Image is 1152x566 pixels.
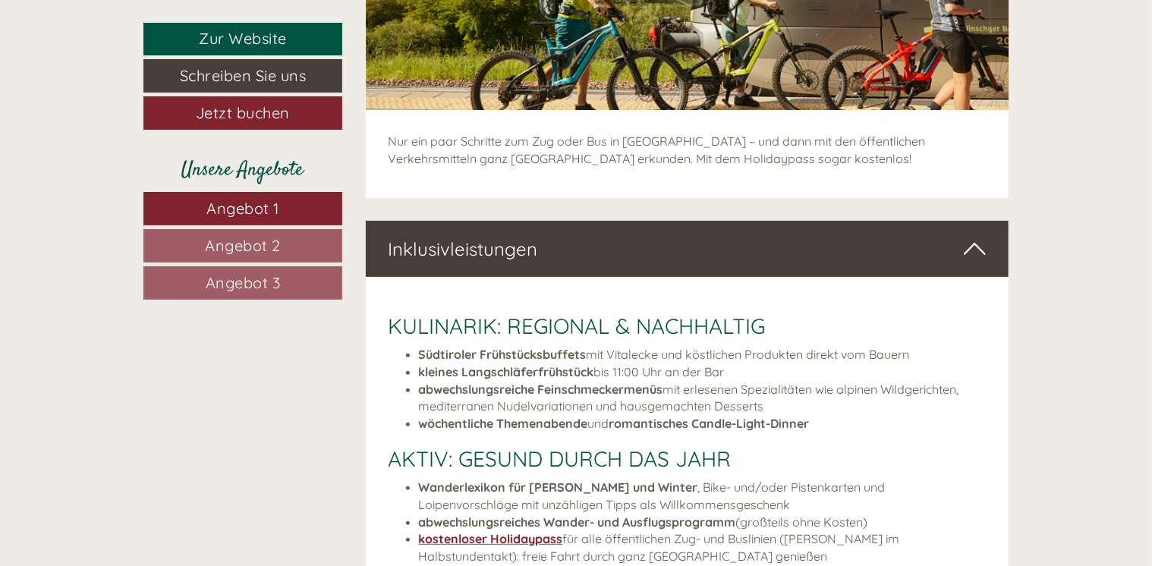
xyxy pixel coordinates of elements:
a: kostenloser Holidaypass [419,531,563,546]
small: 10:50 [23,74,244,84]
button: Senden [496,393,598,426]
div: Hotel Weisses Lamm [23,44,244,56]
strong: romantisches Candle-Light-Dinner [609,416,810,431]
li: , Bike- und/oder Pistenkarten und Loipenvorschläge mit unzähligen Tipps als Willkommensgeschenk [419,479,987,514]
a: Schreiben Sie uns [143,59,342,93]
li: (großteils ohne Kosten) [419,514,987,531]
li: und [419,415,987,432]
strong: wöchentliche Themenabende [419,416,588,431]
li: mit Vitalecke und köstlichen Produkten direkt vom Bauern [419,346,987,363]
div: [DATE] [270,11,328,37]
strong: abwechslungsreiches Wander- und Ausflugsprogramm [419,514,736,530]
h3: AKTIV: GESUND DURCH DAS JAHR [389,448,987,471]
span: Angebot 1 [206,199,279,218]
p: Nur ein paar Schritte zum Zug oder Bus in [GEOGRAPHIC_DATA] – und dann mit den öffentlichen Verke... [389,133,987,168]
span: Angebot 2 [205,236,281,255]
div: Inklusivleistungen [366,221,1009,277]
strong: kleines Langschläferfrühstück [419,364,594,379]
strong: Südtiroler Frühstücksbuffets [419,347,587,362]
li: für alle öffentlichen Zug- und Buslinien ([PERSON_NAME] im Halbstundentakt): freie Fahrt durch ga... [419,530,987,565]
strong: abwechslungsreiche Feinschmeckermenüs [419,382,663,397]
a: Jetzt buchen [143,96,342,130]
div: Unsere Angebote [143,156,342,184]
h3: KULINARIK: REGIONAL & NACHHALTIG [389,315,987,338]
strong: Wanderlexikon für [PERSON_NAME] und Winter [419,480,698,495]
div: Guten Tag, wie können wir Ihnen helfen? [11,41,251,87]
li: mit erlesenen Spezialitäten wie alpinen Wildgerichten, mediterranen Nudelvariationen und hausgema... [419,381,987,416]
span: Angebot 3 [206,273,281,292]
li: bis 11:00 Uhr an der Bar [419,363,987,381]
a: Zur Website [143,23,342,55]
